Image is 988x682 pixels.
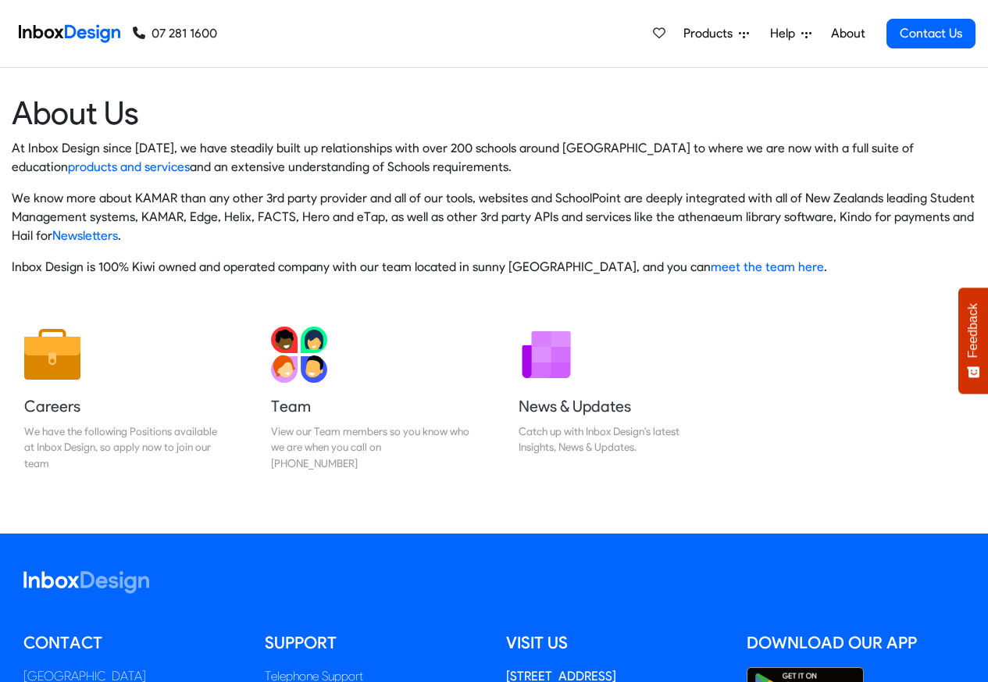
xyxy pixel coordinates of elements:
a: 07 281 1600 [133,24,217,43]
img: 2022_01_13_icon_team.svg [271,327,327,383]
button: Feedback - Show survey [958,287,988,394]
div: We have the following Positions available at Inbox Design, so apply now to join our team [24,423,223,471]
h5: Visit us [506,631,724,655]
p: Inbox Design is 100% Kiwi owned and operated company with our team located in sunny [GEOGRAPHIC_D... [12,258,976,277]
span: Products [683,24,739,43]
a: Team View our Team members so you know who we are when you call on [PHONE_NUMBER] [259,314,482,484]
heading: About Us [12,93,976,133]
img: logo_inboxdesign_white.svg [23,571,149,594]
h5: Support [265,631,483,655]
h5: News & Updates [519,395,717,417]
img: 2022_01_13_icon_job.svg [24,327,80,383]
div: Catch up with Inbox Design's latest Insights, News & Updates. [519,423,717,455]
span: Feedback [966,303,980,358]
a: meet the team here [711,259,824,274]
a: Careers We have the following Positions available at Inbox Design, so apply now to join our team [12,314,235,484]
p: We know more about KAMAR than any other 3rd party provider and all of our tools, websites and Sch... [12,189,976,245]
a: Products [677,18,755,49]
a: About [826,18,869,49]
h5: Team [271,395,469,417]
a: Help [764,18,818,49]
h5: Careers [24,395,223,417]
div: View our Team members so you know who we are when you call on [PHONE_NUMBER] [271,423,469,471]
a: products and services [68,159,190,174]
a: News & Updates Catch up with Inbox Design's latest Insights, News & Updates. [506,314,729,484]
h5: Contact [23,631,241,655]
a: Contact Us [886,19,976,48]
span: Help [770,24,801,43]
img: 2022_01_12_icon_newsletter.svg [519,327,575,383]
h5: Download our App [747,631,965,655]
p: At Inbox Design since [DATE], we have steadily built up relationships with over 200 schools aroun... [12,139,976,177]
a: Newsletters [52,228,118,243]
